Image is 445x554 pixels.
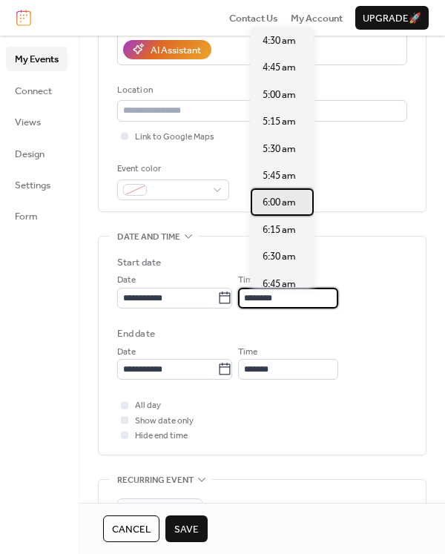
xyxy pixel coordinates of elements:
[263,277,296,291] span: 6:45 am
[174,522,199,537] span: Save
[15,84,52,99] span: Connect
[263,168,296,183] span: 5:45 am
[6,47,67,70] a: My Events
[15,209,38,224] span: Form
[117,326,155,341] div: End date
[6,173,67,197] a: Settings
[15,178,50,193] span: Settings
[363,11,421,26] span: Upgrade 🚀
[291,11,343,26] span: My Account
[263,60,296,75] span: 4:45 am
[263,142,296,156] span: 5:30 am
[229,10,278,25] a: Contact Us
[6,142,67,165] a: Design
[6,204,67,228] a: Form
[135,429,188,443] span: Hide end time
[123,40,211,59] button: AI Assistant
[117,345,136,360] span: Date
[151,43,201,58] div: AI Assistant
[117,273,136,288] span: Date
[103,515,159,542] button: Cancel
[123,501,176,518] span: Do not repeat
[263,222,296,237] span: 6:15 am
[16,10,31,26] img: logo
[238,345,257,360] span: Time
[117,472,194,487] span: Recurring event
[117,255,161,270] div: Start date
[355,6,429,30] button: Upgrade🚀
[263,114,296,129] span: 5:15 am
[291,10,343,25] a: My Account
[6,79,67,102] a: Connect
[263,88,296,102] span: 5:00 am
[263,249,296,264] span: 6:30 am
[15,52,59,67] span: My Events
[117,83,404,98] div: Location
[15,115,41,130] span: Views
[135,414,194,429] span: Show date only
[229,11,278,26] span: Contact Us
[15,147,44,162] span: Design
[238,273,257,288] span: Time
[263,195,296,210] span: 6:00 am
[135,130,214,145] span: Link to Google Maps
[112,522,151,537] span: Cancel
[6,110,67,133] a: Views
[117,162,226,177] div: Event color
[263,33,296,48] span: 4:30 am
[135,398,161,413] span: All day
[117,230,180,245] span: Date and time
[165,515,208,542] button: Save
